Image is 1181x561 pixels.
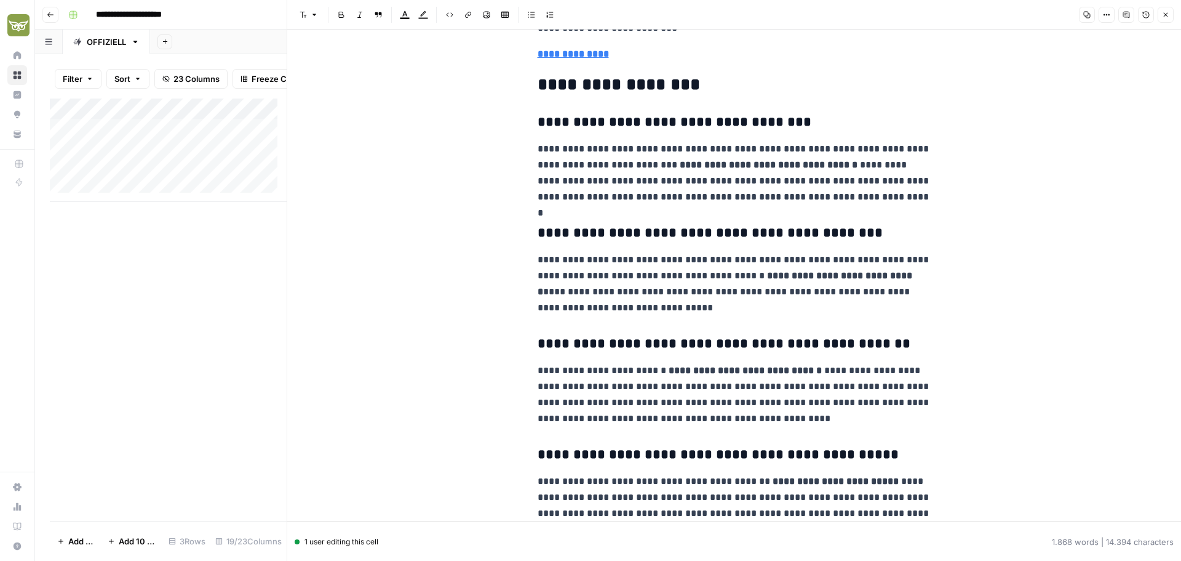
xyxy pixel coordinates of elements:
[252,73,315,85] span: Freeze Columns
[1052,536,1174,548] div: 1.868 words | 14.394 characters
[210,531,287,551] div: 19/23 Columns
[233,69,323,89] button: Freeze Columns
[114,73,130,85] span: Sort
[7,46,27,65] a: Home
[100,531,164,551] button: Add 10 Rows
[295,536,378,547] div: 1 user editing this cell
[173,73,220,85] span: 23 Columns
[63,30,150,54] a: OFFIZIELL
[7,10,27,41] button: Workspace: Evergreen Media
[7,14,30,36] img: Evergreen Media Logo
[106,69,149,89] button: Sort
[7,497,27,517] a: Usage
[7,124,27,144] a: Your Data
[7,536,27,556] button: Help + Support
[68,535,93,547] span: Add Row
[154,69,228,89] button: 23 Columns
[55,69,101,89] button: Filter
[119,535,156,547] span: Add 10 Rows
[7,105,27,124] a: Opportunities
[7,85,27,105] a: Insights
[7,477,27,497] a: Settings
[7,65,27,85] a: Browse
[164,531,210,551] div: 3 Rows
[50,531,100,551] button: Add Row
[7,517,27,536] a: Learning Hub
[87,36,126,48] div: OFFIZIELL
[63,73,82,85] span: Filter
